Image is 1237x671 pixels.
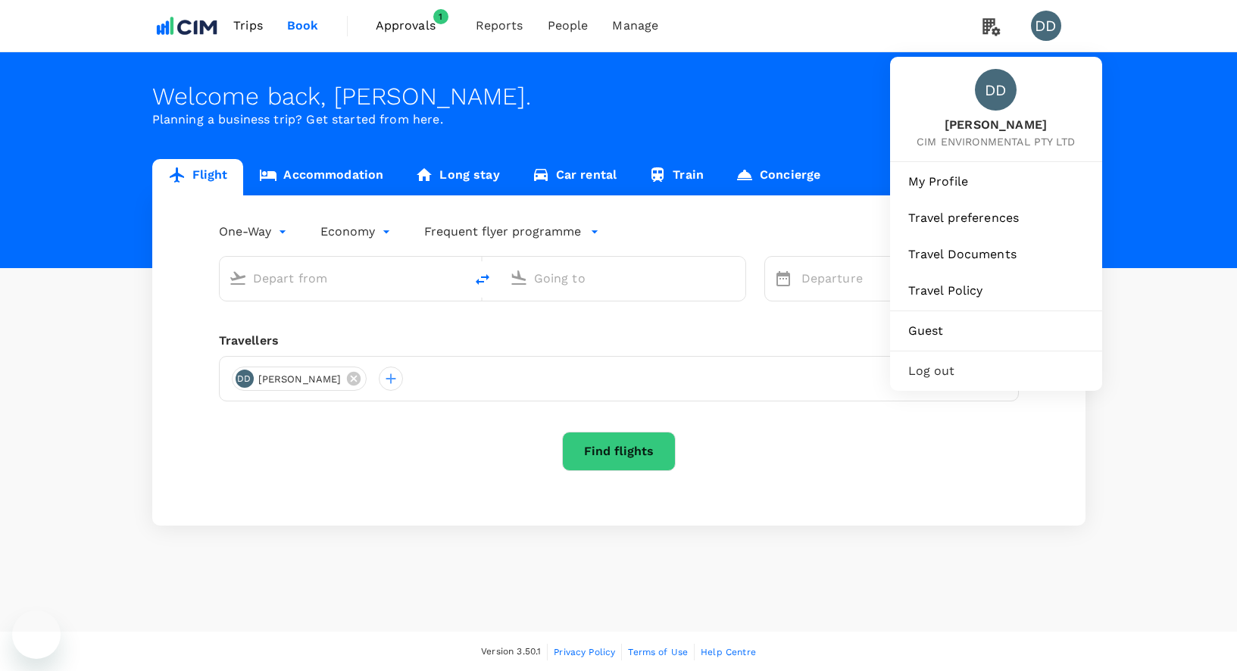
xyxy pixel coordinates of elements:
span: 1 [433,9,448,24]
button: delete [464,261,501,298]
span: Travel Policy [908,282,1084,300]
a: Travel preferences [896,201,1096,235]
span: Approvals [376,17,451,35]
span: My Profile [908,173,1084,191]
span: Privacy Policy [554,647,615,657]
span: Guest [908,322,1084,340]
a: Concierge [720,159,836,195]
span: Book [287,17,319,35]
span: Log out [908,362,1084,380]
span: People [548,17,589,35]
a: Privacy Policy [554,644,615,660]
a: Flight [152,159,244,195]
div: DD [236,370,254,388]
a: Help Centre [701,644,756,660]
a: Train [633,159,720,195]
a: Travel Policy [896,274,1096,307]
span: Terms of Use [628,647,688,657]
button: Find flights [562,432,676,471]
div: Economy [320,220,394,244]
img: CIM ENVIRONMENTAL PTY LTD [152,9,222,42]
input: Going to [534,267,714,290]
span: Version 3.50.1 [481,644,541,660]
a: Travel Documents [896,238,1096,271]
div: DD [975,69,1017,111]
button: Open [454,276,457,279]
iframe: Button to launch messaging window [12,610,61,659]
div: Log out [896,354,1096,388]
span: Trips [233,17,263,35]
div: DD [1031,11,1061,41]
span: Help Centre [701,647,756,657]
span: Travel preferences [908,209,1084,227]
button: Open [735,276,738,279]
p: Departure [801,270,891,288]
a: Long stay [399,159,515,195]
a: My Profile [896,165,1096,198]
div: Welcome back , [PERSON_NAME] . [152,83,1085,111]
button: Frequent flyer programme [424,223,599,241]
a: Guest [896,314,1096,348]
div: Travellers [219,332,1019,350]
span: Travel Documents [908,245,1084,264]
div: One-Way [219,220,290,244]
a: Car rental [516,159,633,195]
span: CIM ENVIRONMENTAL PTY LTD [917,134,1075,149]
span: Reports [476,17,523,35]
div: DD[PERSON_NAME] [232,367,367,391]
span: [PERSON_NAME] [917,117,1075,134]
span: Manage [612,17,658,35]
a: Terms of Use [628,644,688,660]
a: Accommodation [243,159,399,195]
p: Planning a business trip? Get started from here. [152,111,1085,129]
span: [PERSON_NAME] [249,372,351,387]
p: Frequent flyer programme [424,223,581,241]
input: Depart from [253,267,433,290]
